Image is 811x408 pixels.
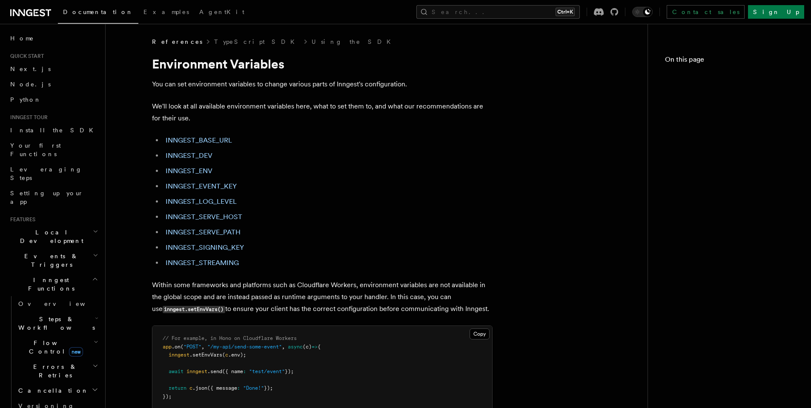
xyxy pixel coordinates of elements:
span: References [152,37,202,46]
button: Inngest Functions [7,272,100,296]
span: await [169,368,183,374]
span: Events & Triggers [7,252,93,269]
span: new [69,347,83,357]
button: Errors & Retries [15,359,100,383]
a: Your first Functions [7,138,100,162]
span: , [282,344,285,350]
span: (c) [303,344,312,350]
h4: On this page [665,54,794,68]
span: c [189,385,192,391]
span: Quick start [7,53,44,60]
span: }); [163,394,172,399]
span: Install the SDK [10,127,98,134]
span: Next.js [10,66,51,72]
a: Next.js [7,61,100,77]
code: inngest.setEnvVars() [163,306,225,313]
a: INNGEST_EVENT_KEY [166,182,237,190]
span: app [163,344,172,350]
p: We'll look at all available environment variables here, what to set them to, and what our recomme... [152,100,493,124]
span: "POST" [183,344,201,350]
span: ( [181,344,183,350]
button: Cancellation [15,383,100,398]
span: .env); [228,352,246,358]
a: AgentKit [194,3,249,23]
span: Documentation [63,9,133,15]
span: => [312,344,318,350]
span: Flow Control [15,339,94,356]
button: Toggle dark mode [632,7,653,17]
span: .on [172,344,181,350]
span: Node.js [10,81,51,88]
span: Features [7,216,35,223]
span: "test/event" [249,368,285,374]
span: Overview [18,300,106,307]
span: Leveraging Steps [10,166,82,181]
span: , [201,344,204,350]
a: INNGEST_SERVE_HOST [166,213,242,221]
a: Python [7,92,100,107]
span: ({ message [207,385,237,391]
span: .json [192,385,207,391]
button: Local Development [7,225,100,248]
a: Install the SDK [7,123,100,138]
a: INNGEST_DEV [166,151,212,160]
a: Setting up your app [7,185,100,209]
span: ( [222,352,225,358]
span: Local Development [7,228,93,245]
a: Contact sales [667,5,745,19]
button: Copy [470,328,490,340]
span: : [237,385,240,391]
span: return [169,385,186,391]
a: INNGEST_LOG_LEVEL [166,197,237,205]
span: Errors & Retries [15,362,92,379]
span: "Done!" [243,385,264,391]
button: Events & Triggers [7,248,100,272]
span: .setEnvVars [189,352,222,358]
span: Steps & Workflows [15,315,95,332]
span: Python [10,96,41,103]
span: : [243,368,246,374]
p: You can set environment variables to change various parts of Inngest's configuration. [152,78,493,90]
kbd: Ctrl+K [556,8,575,16]
a: INNGEST_ENV [166,167,212,175]
span: Inngest Functions [7,276,92,293]
span: async [288,344,303,350]
a: Sign Up [748,5,804,19]
h1: Environment Variables [152,56,493,71]
a: INNGEST_SERVE_PATH [166,228,241,236]
span: "/my-api/send-some-event" [207,344,282,350]
span: }); [264,385,273,391]
button: Flow Controlnew [15,335,100,359]
a: Using the SDK [312,37,396,46]
a: INNGEST_STREAMING [166,259,239,267]
span: { [318,344,321,350]
span: }); [285,368,294,374]
button: Steps & Workflows [15,311,100,335]
span: .send [207,368,222,374]
span: // For example, in Hono on Cloudflare Workers [163,335,297,341]
span: inngest [169,352,189,358]
span: Cancellation [15,386,89,395]
a: Leveraging Steps [7,162,100,185]
span: AgentKit [199,9,244,15]
span: Examples [143,9,189,15]
a: Home [7,31,100,46]
a: Documentation [58,3,138,24]
a: Examples [138,3,194,23]
span: Setting up your app [10,190,83,205]
span: Your first Functions [10,142,61,157]
span: inngest [186,368,207,374]
p: Within some frameworks and platforms such as Cloudflare Workers, environment variables are not av... [152,279,493,315]
span: Inngest tour [7,114,48,121]
a: Overview [15,296,100,311]
a: TypeScript SDK [214,37,300,46]
span: ({ name [222,368,243,374]
span: c [225,352,228,358]
button: Search...Ctrl+K [416,5,580,19]
a: Node.js [7,77,100,92]
span: Home [10,34,34,43]
a: INNGEST_BASE_URL [166,136,232,144]
a: INNGEST_SIGNING_KEY [166,243,244,251]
